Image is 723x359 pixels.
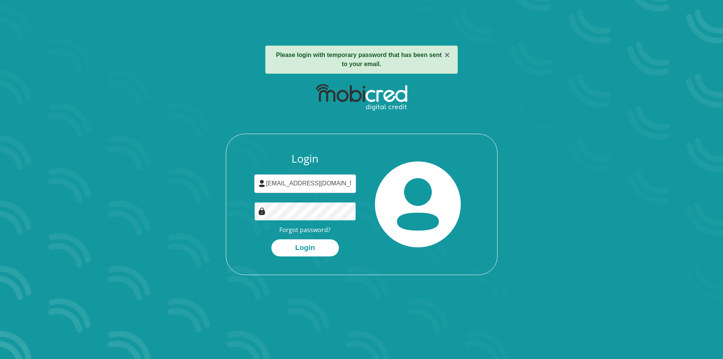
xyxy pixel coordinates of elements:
[258,180,266,187] img: user-icon image
[254,152,356,165] h3: Login
[271,239,339,256] button: Login
[258,207,266,215] img: Image
[444,51,450,60] button: ×
[279,226,331,234] a: Forgot password?
[316,84,407,111] img: mobicred logo
[276,52,442,67] strong: Please login with temporary password that has been sent to your email.
[254,174,356,193] input: Username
